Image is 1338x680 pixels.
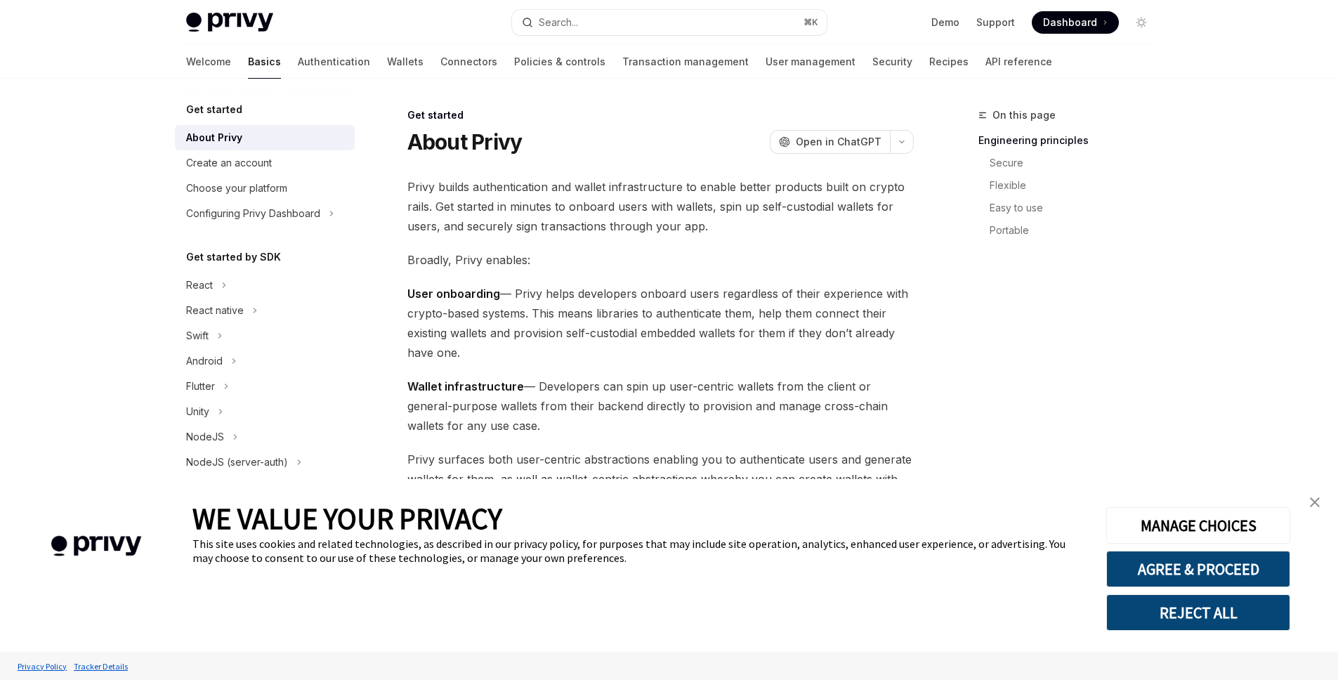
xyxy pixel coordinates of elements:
[186,429,224,445] div: NodeJS
[872,45,912,79] a: Security
[14,654,70,679] a: Privacy Policy
[387,45,424,79] a: Wallets
[796,135,881,149] span: Open in ChatGPT
[1032,11,1119,34] a: Dashboard
[407,379,524,393] strong: Wallet infrastructure
[186,277,213,294] div: React
[186,302,244,319] div: React native
[992,107,1056,124] span: On this page
[175,150,355,176] a: Create an account
[770,130,890,154] button: Open in ChatGPT
[1301,488,1329,516] a: close banner
[990,174,1164,197] a: Flexible
[512,10,827,35] button: Search...⌘K
[407,250,914,270] span: Broadly, Privy enables:
[186,13,273,32] img: light logo
[186,403,209,420] div: Unity
[407,129,523,155] h1: About Privy
[766,45,855,79] a: User management
[21,516,171,577] img: company logo
[407,177,914,236] span: Privy builds authentication and wallet infrastructure to enable better products built on crypto r...
[175,176,355,201] a: Choose your platform
[186,353,223,370] div: Android
[1130,11,1153,34] button: Toggle dark mode
[990,152,1164,174] a: Secure
[514,45,605,79] a: Policies & controls
[186,327,209,344] div: Swift
[804,17,818,28] span: ⌘ K
[407,108,914,122] div: Get started
[186,378,215,395] div: Flutter
[186,205,320,222] div: Configuring Privy Dashboard
[186,45,231,79] a: Welcome
[539,14,578,31] div: Search...
[985,45,1052,79] a: API reference
[186,249,281,266] h5: Get started by SDK
[192,500,502,537] span: WE VALUE YOUR PRIVACY
[931,15,959,30] a: Demo
[1310,497,1320,507] img: close banner
[192,537,1085,565] div: This site uses cookies and related technologies, as described in our privacy policy, for purposes...
[186,129,242,146] div: About Privy
[175,125,355,150] a: About Privy
[70,654,131,679] a: Tracker Details
[990,197,1164,219] a: Easy to use
[186,180,287,197] div: Choose your platform
[186,155,272,171] div: Create an account
[622,45,749,79] a: Transaction management
[186,101,242,118] h5: Get started
[1106,594,1290,631] button: REJECT ALL
[976,15,1015,30] a: Support
[990,219,1164,242] a: Portable
[298,45,370,79] a: Authentication
[440,45,497,79] a: Connectors
[407,284,914,362] span: — Privy helps developers onboard users regardless of their experience with crypto-based systems. ...
[186,454,288,471] div: NodeJS (server-auth)
[1106,551,1290,587] button: AGREE & PROCEED
[407,450,914,509] span: Privy surfaces both user-centric abstractions enabling you to authenticate users and generate wal...
[407,377,914,436] span: — Developers can spin up user-centric wallets from the client or general-purpose wallets from the...
[978,129,1164,152] a: Engineering principles
[1043,15,1097,30] span: Dashboard
[929,45,969,79] a: Recipes
[248,45,281,79] a: Basics
[407,287,500,301] strong: User onboarding
[1106,507,1290,544] button: MANAGE CHOICES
